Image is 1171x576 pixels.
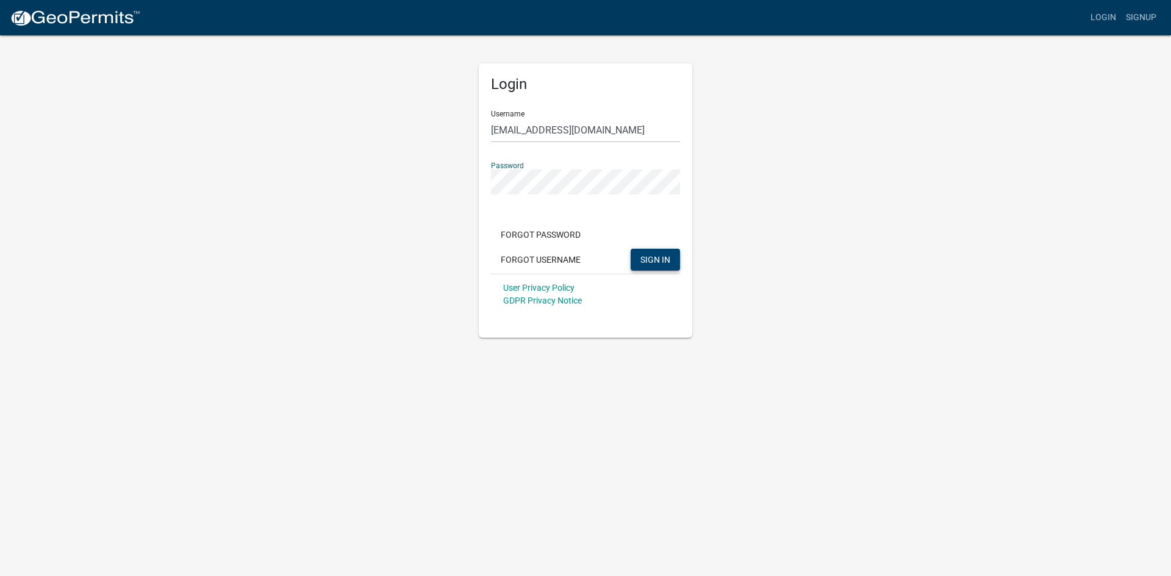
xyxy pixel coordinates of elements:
button: SIGN IN [631,249,680,271]
a: Signup [1121,6,1161,29]
h5: Login [491,76,680,93]
a: Login [1086,6,1121,29]
button: Forgot Username [491,249,590,271]
a: User Privacy Policy [503,283,575,293]
button: Forgot Password [491,224,590,246]
a: GDPR Privacy Notice [503,296,582,305]
span: SIGN IN [640,254,670,264]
